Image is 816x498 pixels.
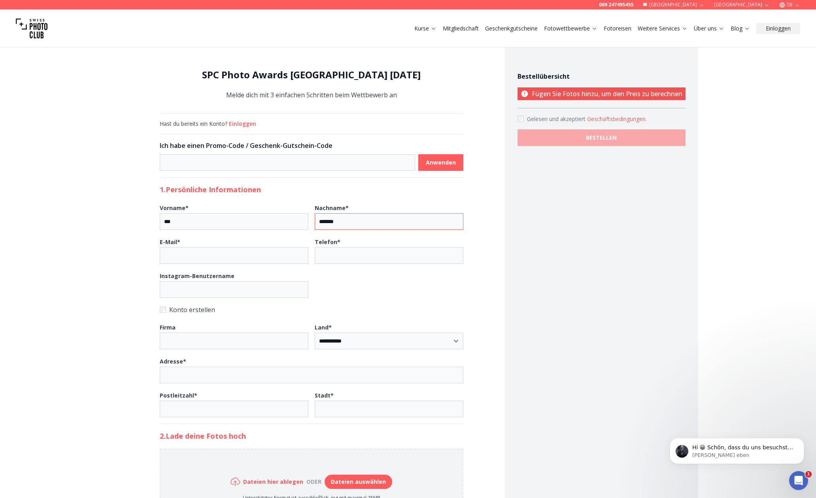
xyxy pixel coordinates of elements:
iframe: Intercom notifications Nachricht [658,421,816,477]
b: Anwenden [426,159,456,167]
input: Postleitzahl* [160,401,308,417]
button: Fotowettbewerbe [541,23,601,34]
a: Fotowettbewerbe [544,25,597,32]
input: Telefon* [315,247,463,264]
label: Konto erstellen [160,304,463,315]
div: oder [303,478,325,486]
button: BESTELLEN [518,129,686,146]
a: Geschenkgutscheine [485,25,538,32]
b: Adresse * [160,358,186,365]
input: Firma [160,333,308,349]
img: Swiss photo club [16,13,47,44]
button: Weitere Services [635,23,691,34]
a: Mitgliedschaft [443,25,479,32]
b: Land * [315,324,332,331]
span: 1 [805,471,812,477]
button: Fotoreisen [601,23,635,34]
b: Stadt * [315,392,334,399]
button: Blog [727,23,753,34]
b: Nachname * [315,204,349,212]
input: Konto erstellen [160,307,166,313]
h1: SPC Photo Awards [GEOGRAPHIC_DATA] [DATE] [160,68,463,81]
h6: Dateien hier ablegen [243,478,303,486]
a: Über uns [694,25,724,32]
button: Accept termsGelesen und akzeptiert [587,115,647,123]
input: Vorname* [160,213,308,230]
b: BESTELLEN [586,134,617,142]
button: Anwenden [418,154,463,171]
button: Geschenkgutscheine [482,23,541,34]
h2: 1. Persönliche Informationen [160,184,463,195]
a: Fotoreisen [604,25,631,32]
p: Fügen Sie Fotos hinzu, um den Preis zu berechnen [518,87,686,100]
a: 069 247495455 [599,2,633,8]
input: E-Mail* [160,247,308,264]
input: Instagram-Benutzername [160,281,308,298]
a: Weitere Services [638,25,688,32]
b: Firma [160,324,176,331]
b: Telefon * [315,238,340,246]
button: Über uns [691,23,727,34]
b: Instagram-Benutzername [160,272,234,280]
div: Hast du bereits ein Konto? [160,120,463,128]
div: Melde dich mit 3 einfachen Schritten beim Wettbewerb an [160,68,463,100]
button: Einloggen [229,120,256,128]
a: Blog [731,25,750,32]
b: E-Mail * [160,238,180,246]
select: Land* [315,333,463,349]
b: Postleitzahl * [160,392,197,399]
input: Nachname* [315,213,463,230]
h4: Bestellübersicht [518,72,686,81]
span: Gelesen und akzeptiert [527,115,587,123]
button: Mitgliedschaft [440,23,482,34]
input: Stadt* [315,401,463,417]
a: Kurse [414,25,436,32]
input: Accept terms [518,116,524,122]
button: Kurse [411,23,440,34]
input: Adresse* [160,367,463,383]
iframe: Intercom live chat [789,471,808,490]
button: Dateien auswählen [325,475,392,489]
h2: 2. Lade deine Fotos hoch [160,430,463,441]
b: Vorname * [160,204,189,212]
button: Einloggen [756,23,800,34]
h3: Ich habe einen Promo-Code / Geschenk-Gutschein-Code [160,141,463,150]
